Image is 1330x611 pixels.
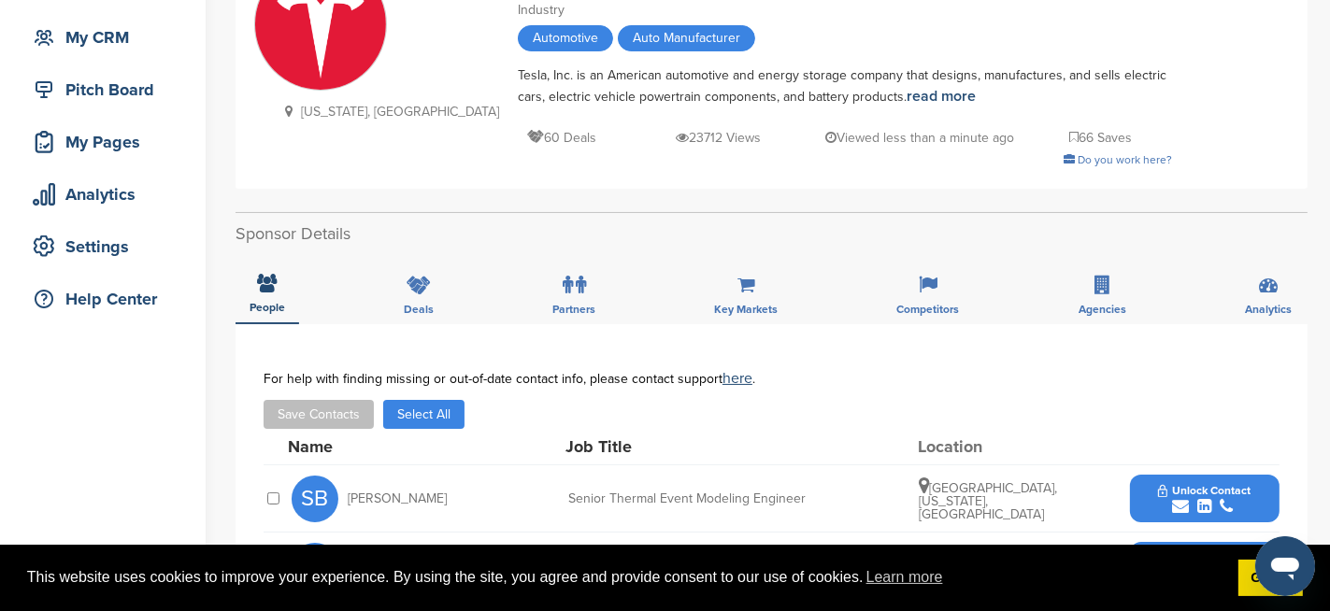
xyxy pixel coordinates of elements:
a: Help Center [19,277,187,320]
span: Deals [404,304,434,315]
div: Help Center [28,282,187,316]
span: SB [292,476,338,522]
span: Unlock Contact [1158,484,1251,497]
span: Key Markets [714,304,778,315]
span: Automotive [518,25,613,51]
p: 66 Saves [1069,126,1132,149]
div: Job Title [565,438,846,455]
a: Analytics [19,173,187,216]
button: Select All [383,400,465,429]
a: dismiss cookie message [1238,560,1303,597]
span: People [250,302,285,313]
a: Settings [19,225,187,268]
div: Tesla, Inc. is an American automotive and energy storage company that designs, manufactures, and ... [518,65,1172,107]
div: My CRM [28,21,187,54]
span: This website uses cookies to improve your experience. By using the site, you agree and provide co... [27,563,1223,591]
p: [US_STATE], [GEOGRAPHIC_DATA] [278,100,499,123]
h2: Sponsor Details [236,221,1308,247]
span: Agencies [1079,304,1126,315]
p: 60 Deals [527,126,596,149]
p: Viewed less than a minute ago [825,126,1014,149]
button: Save Contacts [264,400,374,429]
div: Senior Thermal Event Modeling Engineer [568,492,849,505]
div: Name [288,438,493,455]
a: Pitch Board [19,68,187,111]
span: KI [292,543,338,590]
div: Settings [28,230,187,263]
div: My Pages [28,125,187,159]
button: Unlock Contact [1136,538,1273,594]
div: Pitch Board [28,73,187,107]
a: read more [907,87,976,106]
a: My CRM [19,16,187,59]
div: Analytics [28,178,187,211]
a: My Pages [19,121,187,163]
p: 23712 Views [676,126,761,149]
iframe: Button to launch messaging window [1255,536,1315,596]
span: Partners [552,304,595,315]
span: Do you work here? [1078,153,1172,166]
span: [GEOGRAPHIC_DATA], [US_STATE], [GEOGRAPHIC_DATA] [919,480,1057,522]
span: [PERSON_NAME] [348,492,447,505]
span: Analytics [1245,304,1292,315]
div: Location [918,438,1058,455]
a: Do you work here? [1064,153,1172,166]
a: here [722,369,752,388]
div: For help with finding missing or out-of-date contact info, please contact support . [264,371,1280,386]
button: Unlock Contact [1136,471,1273,527]
a: learn more about cookies [864,563,946,591]
span: Auto Manufacturer [618,25,755,51]
span: Competitors [897,304,960,315]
